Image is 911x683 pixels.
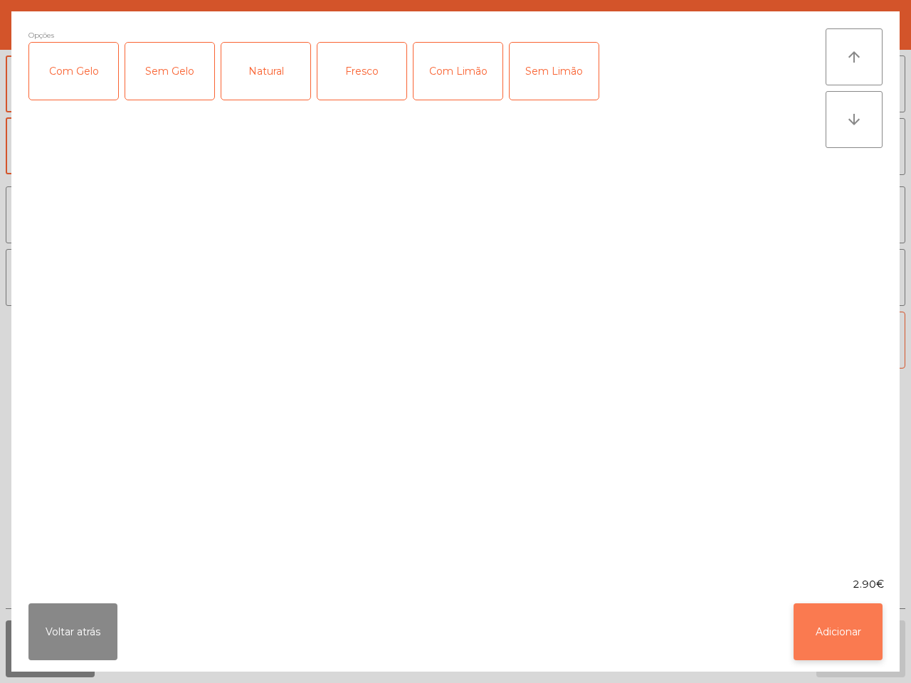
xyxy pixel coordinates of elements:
button: arrow_upward [826,28,883,85]
button: arrow_downward [826,91,883,148]
div: Natural [221,43,310,100]
span: Opções [28,28,54,42]
div: Sem Gelo [125,43,214,100]
i: arrow_upward [846,48,863,65]
div: Com Gelo [29,43,118,100]
div: Com Limão [414,43,502,100]
button: Adicionar [794,603,883,660]
i: arrow_downward [846,111,863,128]
button: Voltar atrás [28,603,117,660]
div: Sem Limão [510,43,599,100]
div: 2.90€ [11,577,900,592]
div: Fresco [317,43,406,100]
